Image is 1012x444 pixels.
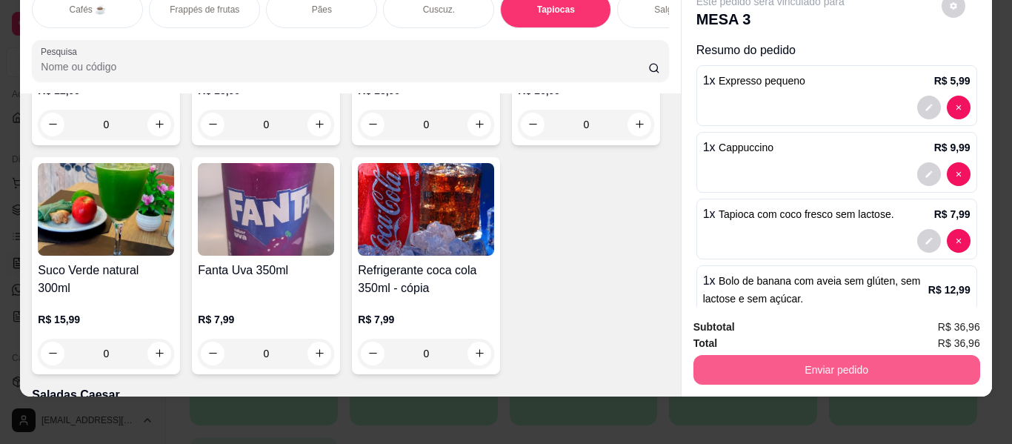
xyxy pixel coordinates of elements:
strong: Total [693,337,717,349]
button: decrease-product-quantity [917,162,941,186]
h4: Fanta Uva 350ml [198,262,334,279]
button: decrease-product-quantity [361,113,385,136]
p: R$ 7,99 [934,207,971,222]
button: decrease-product-quantity [361,342,385,365]
span: Bolo de banana com aveia sem glúten, sem lactose e sem açúcar. [703,275,921,305]
p: 1 x [703,139,773,156]
button: decrease-product-quantity [947,162,971,186]
button: decrease-product-quantity [41,342,64,365]
h4: Suco Verde natural 300ml [38,262,174,297]
button: decrease-product-quantity [947,96,971,119]
p: Saladas Caesar [32,386,668,404]
p: Cuscuz. [423,4,455,16]
p: Tapiocas [537,4,575,16]
button: increase-product-quantity [147,342,171,365]
button: decrease-product-quantity [41,113,64,136]
p: R$ 7,99 [198,312,334,327]
button: decrease-product-quantity [201,342,224,365]
span: Tapioca com coco fresco sem lactose. [719,208,894,220]
label: Pesquisa [41,45,82,58]
button: increase-product-quantity [307,113,331,136]
button: increase-product-quantity [147,113,171,136]
img: product-image [198,163,334,256]
p: 1 x [703,205,894,223]
p: Pães [312,4,332,16]
span: R$ 36,96 [938,319,980,335]
p: R$ 12,99 [928,282,971,297]
span: R$ 36,96 [938,335,980,351]
button: increase-product-quantity [307,342,331,365]
p: 1 x [703,72,805,90]
img: product-image [358,163,494,256]
p: Resumo do pedido [696,42,977,59]
p: R$ 9,99 [934,140,971,155]
p: R$ 7,99 [358,312,494,327]
button: increase-product-quantity [467,113,491,136]
h4: Refrigerante coca cola 350ml - cópia [358,262,494,297]
p: Salgados [654,4,691,16]
span: Cappuccino [719,142,773,153]
button: Enviar pedido [693,355,980,385]
p: Cafés ☕ [69,4,106,16]
img: product-image [38,163,174,256]
p: 1 x [703,272,928,308]
p: Frappés de frutas [170,4,239,16]
button: decrease-product-quantity [947,229,971,253]
strong: Subtotal [693,321,735,333]
input: Pesquisa [41,59,648,74]
button: increase-product-quantity [467,342,491,365]
button: decrease-product-quantity [917,229,941,253]
button: decrease-product-quantity [201,113,224,136]
button: decrease-product-quantity [521,113,545,136]
p: R$ 15,99 [38,312,174,327]
button: increase-product-quantity [627,113,651,136]
p: MESA 3 [696,9,845,30]
span: Expresso pequeno [719,75,805,87]
p: R$ 5,99 [934,73,971,88]
button: decrease-product-quantity [917,96,941,119]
